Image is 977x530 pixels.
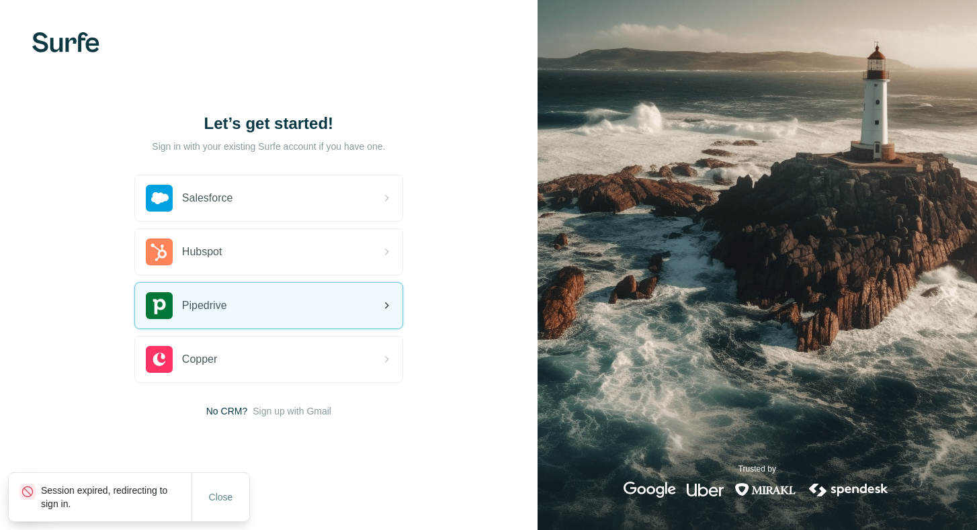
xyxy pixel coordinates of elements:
[182,190,233,206] span: Salesforce
[146,185,173,212] img: salesforce's logo
[624,482,676,498] img: google's logo
[152,140,385,153] p: Sign in with your existing Surfe account if you have one.
[146,238,173,265] img: hubspot's logo
[41,484,192,511] p: Session expired, redirecting to sign in.
[182,351,217,367] span: Copper
[807,482,890,498] img: spendesk's logo
[146,346,173,373] img: copper's logo
[206,404,247,418] span: No CRM?
[146,292,173,319] img: pipedrive's logo
[687,482,724,498] img: uber's logo
[32,32,99,52] img: Surfe's logo
[134,113,403,134] h1: Let’s get started!
[253,404,331,418] button: Sign up with Gmail
[209,490,233,504] span: Close
[182,244,222,260] span: Hubspot
[734,482,796,498] img: mirakl's logo
[738,463,776,475] p: Trusted by
[182,298,227,314] span: Pipedrive
[200,485,243,509] button: Close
